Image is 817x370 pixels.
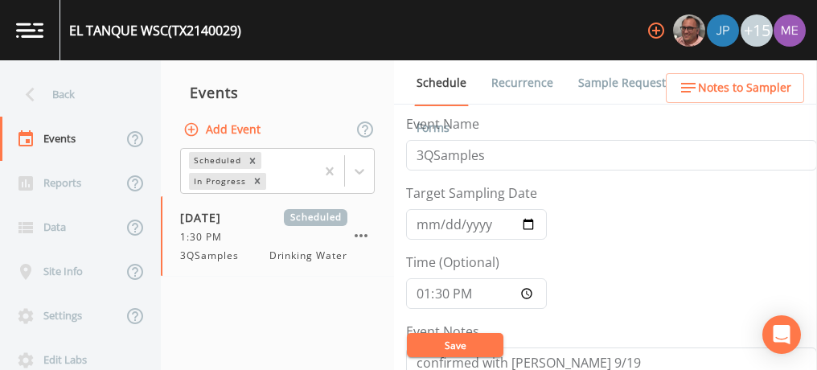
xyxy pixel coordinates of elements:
[672,14,706,47] div: Mike Franklin
[414,60,469,106] a: Schedule
[774,14,806,47] img: d4d65db7c401dd99d63b7ad86343d265
[284,209,347,226] span: Scheduled
[69,21,241,40] div: EL TANQUE WSC (TX2140029)
[407,333,503,357] button: Save
[406,322,479,341] label: Event Notes
[576,60,674,105] a: Sample Requests
[741,14,773,47] div: +15
[762,315,801,354] div: Open Intercom Messenger
[180,209,232,226] span: [DATE]
[694,60,762,105] a: COC Details
[248,173,266,190] div: Remove In Progress
[180,249,248,263] span: 3QSamples
[180,115,267,145] button: Add Event
[189,173,248,190] div: In Progress
[666,73,804,103] button: Notes to Sampler
[406,253,499,272] label: Time (Optional)
[16,23,43,38] img: logo
[244,152,261,169] div: Remove Scheduled
[161,196,394,277] a: [DATE]Scheduled1:30 PM3QSamplesDrinking Water
[698,78,791,98] span: Notes to Sampler
[269,249,347,263] span: Drinking Water
[406,183,537,203] label: Target Sampling Date
[673,14,705,47] img: e2d790fa78825a4bb76dcb6ab311d44c
[489,60,556,105] a: Recurrence
[161,72,394,113] div: Events
[706,14,740,47] div: Joshua gere Paul
[180,230,232,245] span: 1:30 PM
[189,152,244,169] div: Scheduled
[406,114,479,134] label: Event Name
[707,14,739,47] img: 41241ef155101aa6d92a04480b0d0000
[414,105,452,150] a: Forms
